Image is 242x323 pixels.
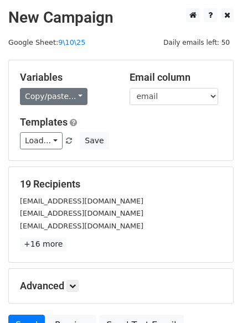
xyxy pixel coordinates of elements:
small: [EMAIL_ADDRESS][DOMAIN_NAME] [20,197,143,205]
small: Google Sheet: [8,38,85,46]
a: Daily emails left: 50 [159,38,234,46]
iframe: Chat Widget [187,270,242,323]
a: 9\10\25 [58,38,85,46]
small: [EMAIL_ADDRESS][DOMAIN_NAME] [20,222,143,230]
button: Save [80,132,109,149]
h2: New Campaign [8,8,234,27]
a: +16 more [20,237,66,251]
h5: Variables [20,71,113,84]
h5: 19 Recipients [20,178,222,190]
a: Load... [20,132,63,149]
a: Templates [20,116,68,128]
small: [EMAIL_ADDRESS][DOMAIN_NAME] [20,209,143,217]
h5: Advanced [20,280,222,292]
span: Daily emails left: 50 [159,37,234,49]
a: Copy/paste... [20,88,87,105]
h5: Email column [130,71,223,84]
